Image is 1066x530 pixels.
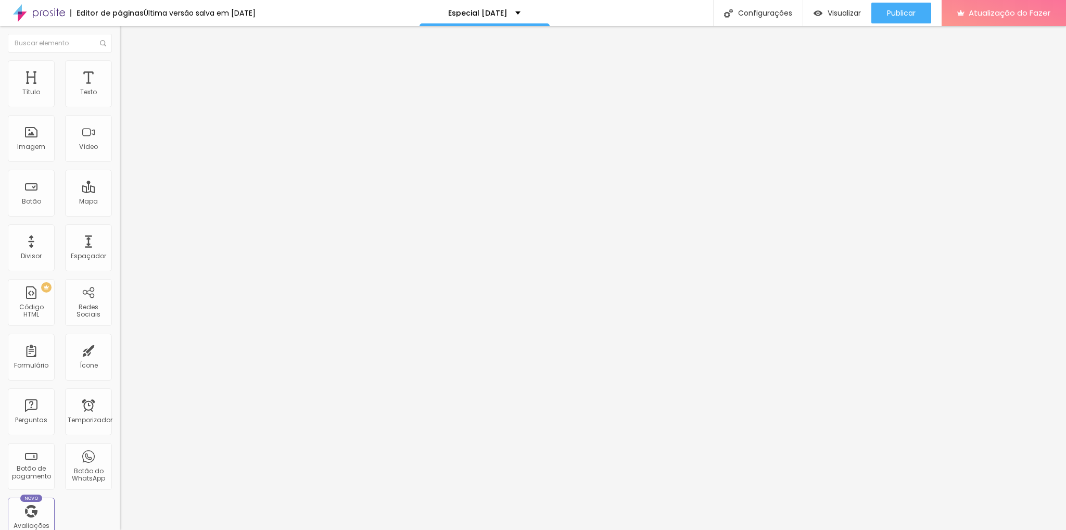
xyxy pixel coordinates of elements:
font: Imagem [17,142,45,151]
font: Espaçador [71,251,106,260]
font: Redes Sociais [77,302,100,319]
img: Ícone [100,40,106,46]
font: Texto [80,87,97,96]
input: Buscar elemento [8,34,112,53]
button: Visualizar [803,3,871,23]
font: Última versão salva em [DATE] [144,8,256,18]
font: Título [22,87,40,96]
font: Ícone [80,361,98,370]
font: Código HTML [19,302,44,319]
font: Editor de páginas [77,8,144,18]
font: Novo [24,495,39,501]
font: Mapa [79,197,98,206]
button: Publicar [871,3,931,23]
font: Temporizador [68,415,112,424]
font: Divisor [21,251,42,260]
font: Atualização do Fazer [969,7,1050,18]
font: Perguntas [15,415,47,424]
img: view-1.svg [814,9,822,18]
font: Vídeo [79,142,98,151]
font: Botão [22,197,41,206]
iframe: Editor [120,26,1066,530]
font: Visualizar [828,8,861,18]
font: Botão do WhatsApp [72,466,105,483]
font: Configurações [738,8,792,18]
font: Formulário [14,361,48,370]
img: Ícone [724,9,733,18]
font: Especial [DATE] [448,8,507,18]
font: Botão de pagamento [12,464,51,480]
font: Publicar [887,8,916,18]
